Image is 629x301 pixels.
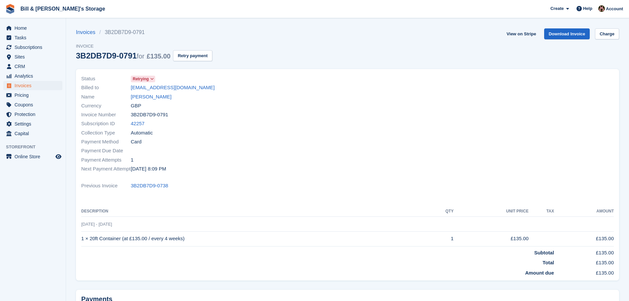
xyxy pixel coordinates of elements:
span: Coupons [15,100,54,109]
img: Jack Bottesch [598,5,605,12]
a: 3B2DB7D9-0738 [131,182,168,190]
nav: breadcrumbs [76,28,212,36]
a: Retrying [131,75,155,83]
a: View on Stripe [504,28,539,39]
td: £135.00 [554,267,614,277]
span: Pricing [15,91,54,100]
span: Account [606,6,623,12]
strong: Amount due [525,270,554,276]
span: Payment Due Date [81,147,131,155]
span: for [137,53,144,60]
a: menu [3,119,62,129]
a: Invoices [76,28,99,36]
td: £135.00 [554,246,614,256]
a: 42257 [131,120,145,128]
span: Payment Attempts [81,156,131,164]
span: Next Payment Attempt [81,165,131,173]
td: 1 × 20ft Container (at £135.00 / every 4 weeks) [81,231,426,246]
span: Invoice [76,43,212,50]
td: £135.00 [554,256,614,267]
a: menu [3,43,62,52]
span: Settings [15,119,54,129]
th: QTY [426,206,453,217]
a: menu [3,152,62,161]
a: menu [3,91,62,100]
a: menu [3,110,62,119]
a: Preview store [54,153,62,161]
span: Payment Method [81,138,131,146]
span: Retrying [133,76,149,82]
a: menu [3,100,62,109]
span: £135.00 [147,53,170,60]
span: Sites [15,52,54,61]
th: Unit Price [454,206,529,217]
th: Amount [554,206,614,217]
img: stora-icon-8386f47178a22dfd0bd8f6a31ec36ba5ce8667c1dd55bd0f319d3a0aa187defe.svg [5,4,15,14]
span: Protection [15,110,54,119]
strong: Subtotal [534,250,554,255]
span: Previous Invoice [81,182,131,190]
span: Subscription ID [81,120,131,128]
a: [EMAIL_ADDRESS][DOMAIN_NAME] [131,84,215,92]
span: Name [81,93,131,101]
span: Card [131,138,142,146]
span: Tasks [15,33,54,42]
span: 3B2DB7D9-0791 [131,111,168,119]
a: Download Invoice [544,28,590,39]
th: Tax [529,206,554,217]
span: 1 [131,156,133,164]
span: Capital [15,129,54,138]
td: £135.00 [554,231,614,246]
span: [DATE] - [DATE] [81,222,112,227]
a: menu [3,71,62,81]
span: Home [15,23,54,33]
a: menu [3,52,62,61]
a: menu [3,62,62,71]
time: 2025-08-23 19:09:54 UTC [131,165,166,173]
a: menu [3,23,62,33]
div: 3B2DB7D9-0791 [76,51,170,60]
span: Analytics [15,71,54,81]
span: Storefront [6,144,66,150]
td: 1 [426,231,453,246]
span: Billed to [81,84,131,92]
span: GBP [131,102,141,110]
th: Description [81,206,426,217]
span: Invoice Number [81,111,131,119]
span: Status [81,75,131,83]
span: Create [550,5,564,12]
strong: Total [542,260,554,265]
a: Charge [595,28,619,39]
span: Collection Type [81,129,131,137]
a: menu [3,81,62,90]
span: Invoices [15,81,54,90]
span: Subscriptions [15,43,54,52]
span: CRM [15,62,54,71]
td: £135.00 [454,231,529,246]
button: Retry payment [173,50,212,61]
span: Help [583,5,592,12]
span: Online Store [15,152,54,161]
a: [PERSON_NAME] [131,93,171,101]
a: Bill & [PERSON_NAME]'s Storage [18,3,108,14]
a: menu [3,129,62,138]
span: Automatic [131,129,153,137]
span: Currency [81,102,131,110]
a: menu [3,33,62,42]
